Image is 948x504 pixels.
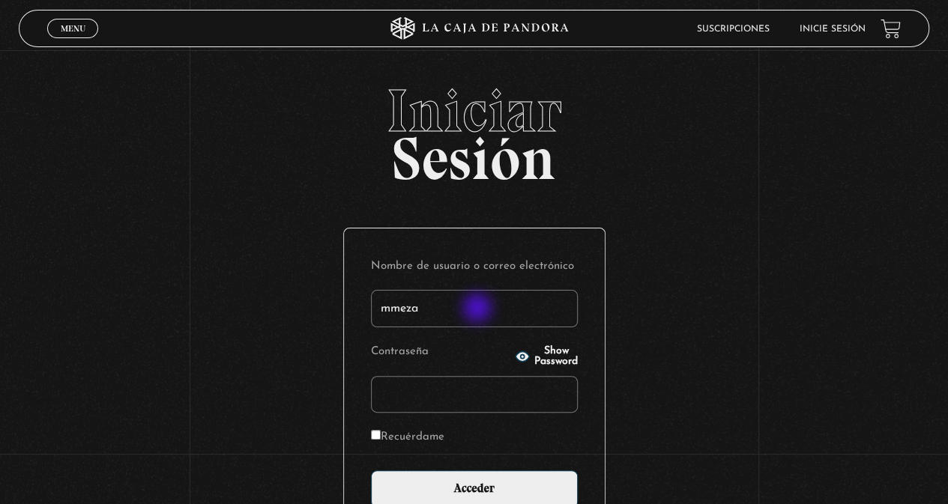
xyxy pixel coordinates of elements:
a: Inicie sesión [800,25,866,34]
h2: Sesión [19,81,929,177]
span: Iniciar [19,81,929,141]
span: Cerrar [55,37,91,47]
a: View your shopping cart [881,19,901,39]
button: Show Password [515,346,578,367]
a: Suscripciones [697,25,770,34]
label: Contraseña [371,341,511,364]
label: Recuérdame [371,426,444,449]
span: Menu [61,24,85,33]
input: Recuérdame [371,430,381,440]
label: Nombre de usuario o correo electrónico [371,255,578,279]
span: Show Password [534,346,578,367]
